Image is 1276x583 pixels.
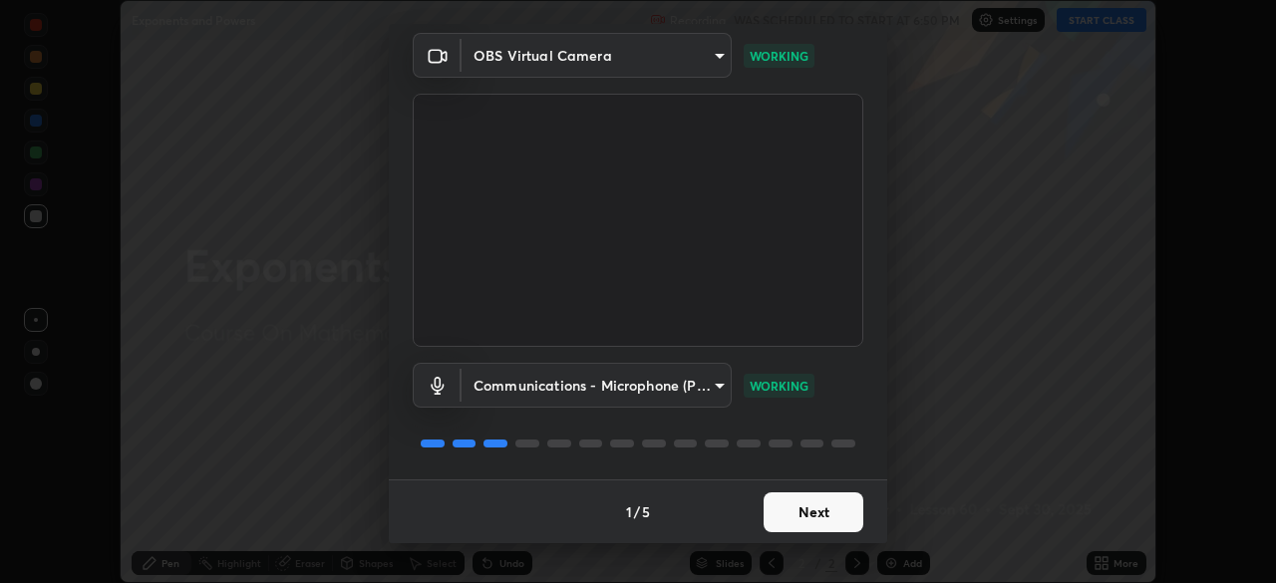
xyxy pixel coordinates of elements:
h4: / [634,501,640,522]
p: WORKING [750,47,808,65]
button: Next [764,492,863,532]
h4: 5 [642,501,650,522]
h4: 1 [626,501,632,522]
p: WORKING [750,377,808,395]
div: OBS Virtual Camera [462,33,732,78]
div: OBS Virtual Camera [462,363,732,408]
